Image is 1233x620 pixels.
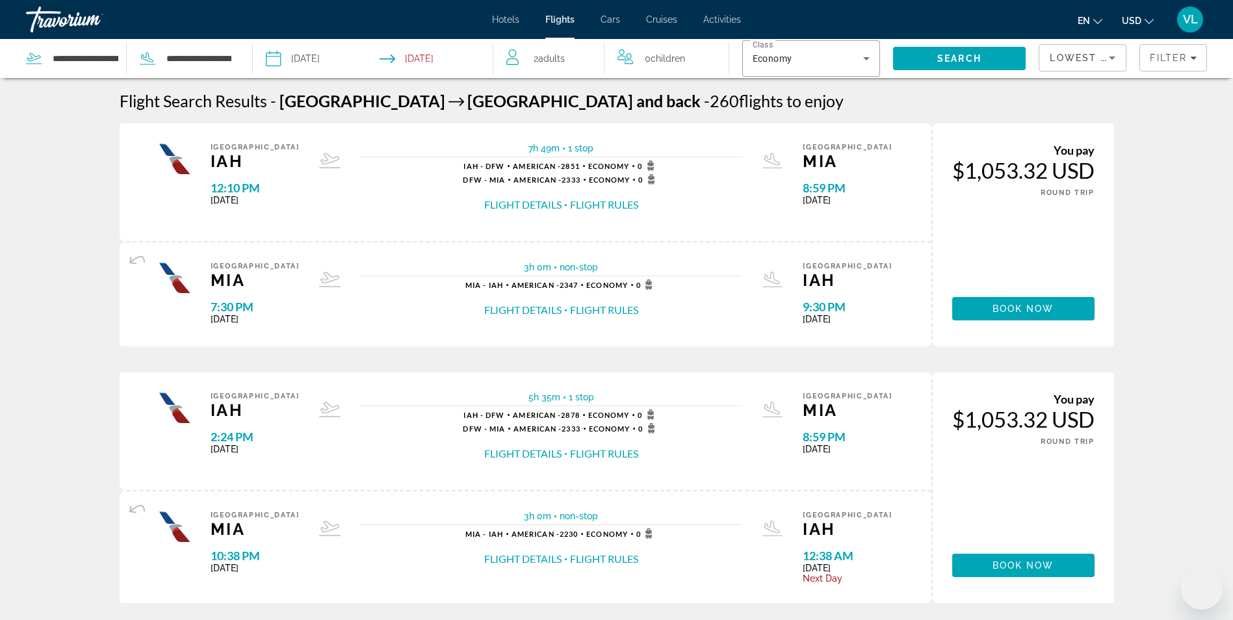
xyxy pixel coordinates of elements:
[211,195,300,205] span: [DATE]
[211,519,300,539] span: MIA
[380,39,434,78] button: Select return date
[952,157,1095,183] div: $1,053.32 USD
[704,91,739,110] span: 260
[279,91,445,110] span: [GEOGRAPHIC_DATA]
[803,181,892,195] span: 8:59 PM
[463,424,505,433] span: DFW - MIA
[484,446,562,461] button: Flight Details
[560,262,598,272] span: non-stop
[513,175,580,184] span: 2333
[1139,44,1207,71] button: Filters
[534,49,565,68] span: 2
[484,303,562,317] button: Flight Details
[803,400,892,420] span: MIA
[467,91,633,110] span: [GEOGRAPHIC_DATA]
[513,162,579,170] span: 2851
[211,563,300,573] span: [DATE]
[463,411,504,419] span: IAH - DFW
[1050,53,1133,63] span: Lowest Price
[211,300,300,314] span: 7:30 PM
[538,53,565,64] span: Adults
[513,162,561,170] span: American -
[586,281,628,289] span: Economy
[492,14,519,25] a: Hotels
[952,554,1095,577] button: Book now
[803,314,892,324] span: [DATE]
[211,444,300,454] span: [DATE]
[588,411,630,419] span: Economy
[636,91,701,110] span: and back
[646,14,677,25] a: Cruises
[266,39,320,78] button: Select depart date
[952,297,1095,320] button: Book now
[524,262,551,272] span: 3h 0m
[803,262,892,270] span: [GEOGRAPHIC_DATA]
[1181,568,1223,610] iframe: Button to launch messaging window
[645,49,685,68] span: 0
[588,162,630,170] span: Economy
[803,549,892,563] span: 12:38 AM
[568,143,593,153] span: 1 stop
[560,511,598,521] span: non-stop
[1078,11,1102,30] button: Change language
[1041,188,1095,197] span: ROUND TRIP
[993,560,1054,571] span: Book now
[636,279,656,290] span: 0
[211,181,300,195] span: 12:10 PM
[803,444,892,454] span: [DATE]
[803,563,892,573] span: [DATE]
[513,175,562,184] span: American -
[211,549,300,563] span: 10:38 PM
[465,530,503,538] span: MIA - IAH
[803,519,892,539] span: IAH
[651,53,685,64] span: Children
[569,392,594,402] span: 1 stop
[703,14,741,25] a: Activities
[211,400,300,420] span: IAH
[211,143,300,151] span: [GEOGRAPHIC_DATA]
[545,14,575,25] span: Flights
[803,300,892,314] span: 9:30 PM
[803,151,892,171] span: MIA
[952,392,1095,406] div: You pay
[570,198,638,212] button: Flight Rules
[601,14,620,25] span: Cars
[270,91,276,110] span: -
[159,262,191,294] img: Airline logo
[636,528,656,539] span: 0
[1050,50,1115,66] mat-select: Sort by
[513,424,562,433] span: American -
[952,406,1095,432] div: $1,053.32 USD
[638,423,658,433] span: 0
[524,511,551,521] span: 3h 0m
[803,430,892,444] span: 8:59 PM
[589,175,630,184] span: Economy
[211,262,300,270] span: [GEOGRAPHIC_DATA]
[570,446,638,461] button: Flight Rules
[570,303,638,317] button: Flight Rules
[211,511,300,519] span: [GEOGRAPHIC_DATA]
[937,53,981,64] span: Search
[159,143,191,175] img: Airline logo
[1183,13,1198,26] span: VL
[803,511,892,519] span: [GEOGRAPHIC_DATA]
[159,511,191,543] img: Airline logo
[484,198,562,212] button: Flight Details
[493,39,729,78] button: Travelers: 2 adults, 0 children
[803,270,892,290] span: IAH
[512,530,560,538] span: American -
[211,151,300,171] span: IAH
[589,424,630,433] span: Economy
[465,281,503,289] span: MIA - IAH
[704,91,710,110] span: -
[1041,437,1095,446] span: ROUND TRIP
[513,424,580,433] span: 2333
[803,195,892,205] span: [DATE]
[513,411,561,419] span: American -
[753,40,773,49] mat-label: Class
[211,314,300,324] span: [DATE]
[893,47,1026,70] button: Search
